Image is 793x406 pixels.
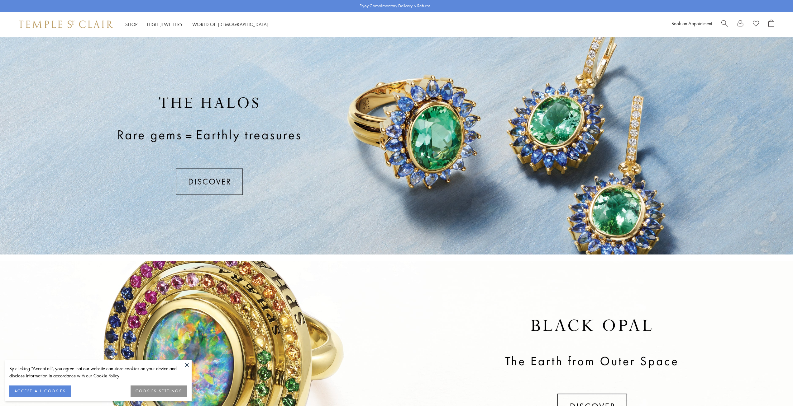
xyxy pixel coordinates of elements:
nav: Main navigation [125,21,269,28]
div: By clicking “Accept all”, you agree that our website can store cookies on your device and disclos... [9,365,187,379]
p: Enjoy Complimentary Delivery & Returns [360,3,430,9]
a: Book an Appointment [671,20,712,26]
a: View Wishlist [753,20,759,29]
button: COOKIES SETTINGS [131,385,187,397]
button: ACCEPT ALL COOKIES [9,385,71,397]
a: High JewelleryHigh Jewellery [147,21,183,27]
iframe: Gorgias live chat messenger [762,377,787,400]
a: Open Shopping Bag [768,20,774,29]
a: Search [721,20,728,29]
a: ShopShop [125,21,138,27]
img: Temple St. Clair [19,21,113,28]
a: World of [DEMOGRAPHIC_DATA]World of [DEMOGRAPHIC_DATA] [192,21,269,27]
